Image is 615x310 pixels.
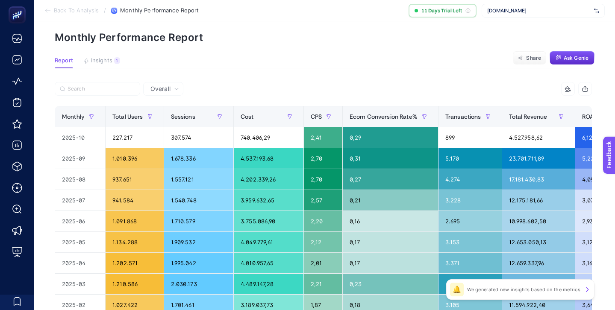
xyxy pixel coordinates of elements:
[343,148,438,169] div: 0,31
[343,169,438,190] div: 0,27
[55,232,105,252] div: 2025-05
[164,169,233,190] div: 1.557.121
[62,113,85,120] span: Monthly
[438,232,502,252] div: 3.153
[421,7,462,14] span: 11 Days Trial Left
[502,232,575,252] div: 12.653.050,13
[502,148,575,169] div: 23.701.711,89
[55,211,105,231] div: 2025-06
[445,113,481,120] span: Transactions
[594,6,599,15] img: svg%3e
[106,190,164,211] div: 941.584
[55,274,105,294] div: 2025-03
[164,232,233,252] div: 1.909.532
[55,190,105,211] div: 2025-07
[234,169,303,190] div: 4.202.339,26
[502,190,575,211] div: 12.175.181,66
[467,286,580,293] p: We generated new insights based on the metrics
[106,274,164,294] div: 1.210.586
[164,211,233,231] div: 1.710.579
[234,232,303,252] div: 4.049.779,61
[304,169,342,190] div: 2,70
[106,211,164,231] div: 1.091.868
[120,7,199,14] span: Monthly Performance Report
[487,7,591,14] span: [DOMAIN_NAME]
[150,85,171,93] span: Overall
[164,127,233,148] div: 307.574
[304,211,342,231] div: 2,20
[438,169,502,190] div: 4.274
[438,190,502,211] div: 3.228
[502,211,575,231] div: 10.998.602,50
[54,7,99,14] span: Back To Analysis
[234,127,303,148] div: 740.406,29
[106,127,164,148] div: 227.217
[350,113,418,120] span: Ecom Conversion Rate%
[304,127,342,148] div: 2,41
[438,253,502,273] div: 3.371
[164,274,233,294] div: 2.030.173
[106,169,164,190] div: 937.651
[343,127,438,148] div: 0,29
[55,148,105,169] div: 2025-09
[112,113,143,120] span: Total Users
[564,55,589,61] span: Ask Genie
[343,232,438,252] div: 0,17
[164,253,233,273] div: 1.995.042
[502,274,575,294] div: 15.525.986,58
[55,31,594,44] p: Monthly Performance Report
[526,55,541,61] span: Share
[304,148,342,169] div: 2,70
[234,211,303,231] div: 3.755.086,90
[550,51,594,65] button: Ask Genie
[343,211,438,231] div: 0,16
[502,127,575,148] div: 4.527.958,62
[114,57,120,64] div: 1
[241,113,254,120] span: Cost
[343,253,438,273] div: 0,17
[304,274,342,294] div: 2,21
[5,3,32,9] span: Feedback
[55,169,105,190] div: 2025-08
[304,232,342,252] div: 2,12
[234,190,303,211] div: 3.959.632,65
[304,190,342,211] div: 2,57
[104,7,106,14] span: /
[55,57,73,64] span: Report
[582,113,598,120] span: ROAS
[502,169,575,190] div: 17.181.430,83
[502,253,575,273] div: 12.659.337,96
[304,253,342,273] div: 2,01
[164,190,233,211] div: 1.540.748
[106,148,164,169] div: 1.010.396
[68,86,135,92] input: Search
[311,113,322,120] span: CPS
[106,253,164,273] div: 1.202.571
[438,127,502,148] div: 899
[509,113,547,120] span: Total Revenue
[234,253,303,273] div: 4.010.957,65
[234,274,303,294] div: 4.489.147,28
[343,274,438,294] div: 0,23
[438,274,502,294] div: 4.569
[450,283,464,296] div: 🔔
[438,211,502,231] div: 2.695
[513,51,546,65] button: Share
[55,253,105,273] div: 2025-04
[55,127,105,148] div: 2025-10
[106,232,164,252] div: 1.134.288
[91,57,112,64] span: Insights
[343,190,438,211] div: 0,21
[171,113,195,120] span: Sessions
[234,148,303,169] div: 4.537.193,68
[438,148,502,169] div: 5.170
[164,148,233,169] div: 1.678.336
